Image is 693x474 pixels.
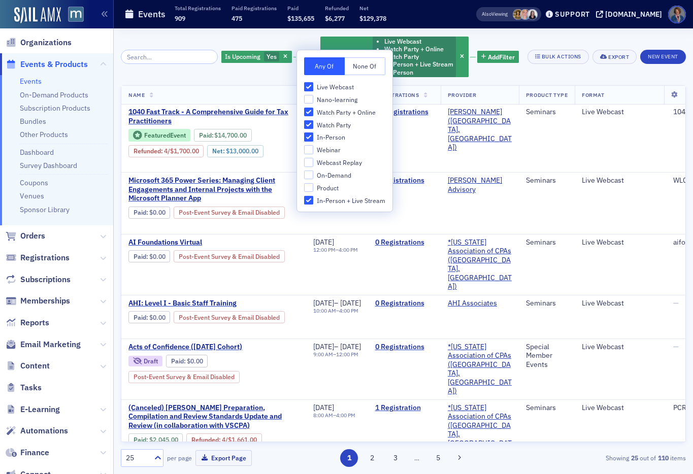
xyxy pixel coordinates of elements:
span: Automations [20,425,68,436]
div: Bulk Actions [542,54,581,59]
a: Paid [199,131,212,139]
span: Higgins Advisory [448,176,512,194]
div: Paid: 0 - $0 [128,207,170,219]
time: 4:00 PM [339,307,358,314]
span: $6,277 [325,14,345,22]
span: Laura Swann [513,9,523,20]
time: 12:00 PM [336,351,358,358]
span: Memberships [20,295,70,307]
span: $0.00 [149,314,166,321]
span: Yes [267,52,277,60]
span: *Maryland Association of CPAs (Timonium, MD) [448,238,512,291]
span: Format [582,91,604,98]
input: In-Person + Live Stream [304,196,313,205]
input: Nano-learning [304,95,313,104]
span: Tasks [20,382,42,393]
span: Product Type [526,91,568,98]
span: : [134,314,149,321]
span: [DATE] [340,298,361,308]
a: 0 Registrations [375,238,434,247]
span: Webinar [317,146,341,154]
div: – [313,247,358,253]
button: None Of [345,57,385,75]
a: Events & Products [6,59,88,70]
input: Search… [121,50,218,64]
a: Tasks [6,382,42,393]
label: per page [167,453,192,462]
label: Nano-learning [304,95,385,104]
span: Email Marketing [20,339,81,350]
span: : [171,357,187,365]
img: SailAMX [14,7,61,23]
span: AHI: Level I - Basic Staff Training [128,299,299,308]
div: Post-Event Survey [174,207,285,219]
input: In-Person [304,132,313,142]
li: Watch Party [384,53,453,60]
span: Dee Sullivan [520,9,531,20]
div: Live Webcast [582,403,659,413]
div: Live Webcast [582,176,659,185]
span: 909 [175,14,185,22]
time: 8:00 AM [313,412,333,419]
div: Live Webcast [582,343,659,352]
input: Live Webcast [304,82,313,91]
a: On-Demand Products [20,90,88,99]
label: In-Person [304,132,385,142]
a: Registrations [6,252,70,263]
a: Paid [134,436,146,444]
a: 0 Registrations [375,343,434,352]
span: : [134,209,149,216]
span: $14,700.00 [214,131,247,139]
a: 0 Registrations [375,299,434,308]
span: In-Person [317,133,345,142]
p: Paid [287,5,314,12]
div: Seminars [526,299,568,308]
span: $135,655 [287,14,314,22]
label: On-Demand [304,171,385,180]
div: Featured Event [144,132,186,138]
div: Refunded: 1 - $204500 [186,433,261,446]
span: *Maryland Association of CPAs (Timonium, MD) [448,343,512,396]
button: Any Of [304,57,345,75]
span: [DATE] [313,238,334,247]
span: $0.00 [149,253,166,260]
span: Watch Party [317,121,351,129]
div: Live Webcast [582,108,659,117]
div: – [313,299,361,308]
span: Organizations [20,37,72,48]
span: Name [128,91,145,98]
a: *[US_STATE] Association of CPAs ([GEOGRAPHIC_DATA], [GEOGRAPHIC_DATA]) [448,238,512,291]
input: Watch Party + Online [304,108,313,117]
a: View Homepage [61,7,84,24]
a: [PERSON_NAME] ([GEOGRAPHIC_DATA], [GEOGRAPHIC_DATA]) [448,108,512,152]
span: Acts of Confidence (Oct. 2025 Cohort) [128,343,299,352]
a: 1040 Fast Track - A Comprehensive Guide for Tax Practitioners [128,108,299,125]
a: Refunded [191,436,219,444]
span: On-Demand [317,171,351,180]
button: 3 [386,449,404,467]
div: Net: $1300000 [207,145,263,157]
time: 9:00 AM [313,351,333,358]
span: Webcast Replay [317,158,362,167]
a: Email Marketing [6,339,81,350]
strong: 25 [629,453,640,462]
button: AddFilter [477,51,519,63]
a: 0 Registrations [375,176,434,185]
span: [DATE] [340,342,361,351]
button: Export [592,50,637,64]
a: *[US_STATE] Association of CPAs ([GEOGRAPHIC_DATA], [GEOGRAPHIC_DATA]) [448,403,512,457]
button: 1 [340,449,358,467]
span: Live Webcast [317,83,354,91]
a: Refunded [134,147,161,155]
div: Export [608,54,629,60]
a: Paid [134,209,146,216]
a: Other Products [20,130,68,139]
a: Reports [6,317,49,328]
span: *Maryland Association of CPAs (Timonium, MD) [448,403,512,457]
div: Post-Event Survey [128,371,240,383]
a: Dashboard [20,148,54,157]
p: Paid Registrations [232,5,277,12]
button: 5 [429,449,447,467]
li: Live Webcast [384,38,453,45]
